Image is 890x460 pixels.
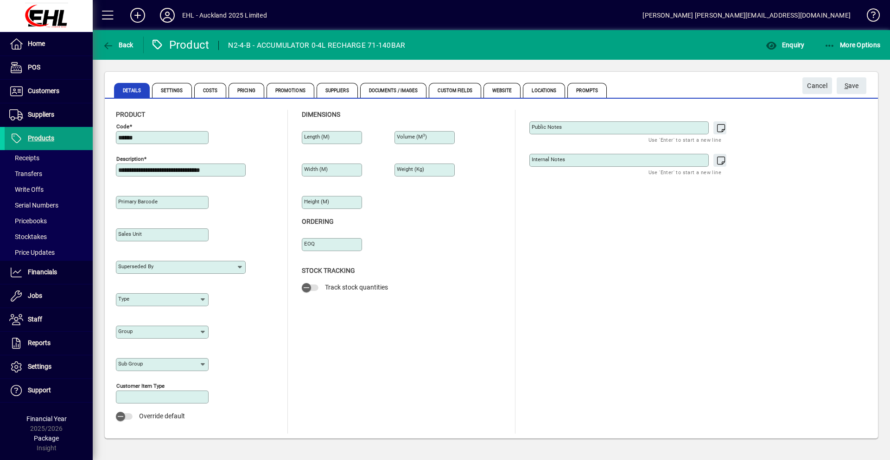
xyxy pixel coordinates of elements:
[5,80,93,103] a: Customers
[9,217,47,225] span: Pricebooks
[483,83,521,98] span: Website
[118,263,153,270] mat-label: Superseded by
[5,332,93,355] a: Reports
[5,245,93,260] a: Price Updates
[28,40,45,47] span: Home
[228,38,405,53] div: N2-4-B - ACCUMULATOR 0-4L RECHARGE 71-140BAR
[807,78,827,94] span: Cancel
[5,355,93,378] a: Settings
[26,415,67,422] span: Financial Year
[423,133,425,138] sup: 3
[5,197,93,213] a: Serial Numbers
[302,267,355,274] span: Stock Tracking
[429,83,481,98] span: Custom Fields
[567,83,607,98] span: Prompts
[397,133,427,140] mat-label: Volume (m )
[5,32,93,56] a: Home
[5,166,93,182] a: Transfers
[302,111,340,118] span: Dimensions
[28,268,57,276] span: Financials
[325,284,388,291] span: Track stock quantities
[845,78,859,94] span: ave
[845,82,848,89] span: S
[5,103,93,126] a: Suppliers
[766,41,804,49] span: Enquiry
[28,111,54,118] span: Suppliers
[648,134,721,145] mat-hint: Use 'Enter' to start a new line
[9,186,44,193] span: Write Offs
[317,83,358,98] span: Suppliers
[9,154,39,162] span: Receipts
[118,328,133,334] mat-label: Group
[28,87,59,95] span: Customers
[116,111,145,118] span: Product
[5,229,93,245] a: Stocktakes
[118,231,142,237] mat-label: Sales unit
[5,182,93,197] a: Write Offs
[304,166,328,172] mat-label: Width (m)
[5,308,93,331] a: Staff
[123,7,153,24] button: Add
[304,240,315,247] mat-label: EOQ
[822,37,883,53] button: More Options
[182,8,267,23] div: EHL - Auckland 2025 Limited
[194,83,227,98] span: Costs
[28,134,54,142] span: Products
[102,41,133,49] span: Back
[116,123,129,130] mat-label: Code
[100,37,136,53] button: Back
[152,83,192,98] span: Settings
[532,156,565,163] mat-label: Internal Notes
[304,133,330,140] mat-label: Length (m)
[837,77,866,94] button: Save
[28,339,51,347] span: Reports
[118,198,158,205] mat-label: Primary barcode
[151,38,210,52] div: Product
[5,150,93,166] a: Receipts
[116,383,165,389] mat-label: Customer Item Type
[28,386,51,394] span: Support
[360,83,427,98] span: Documents / Images
[860,2,878,32] a: Knowledge Base
[763,37,807,53] button: Enquiry
[802,77,832,94] button: Cancel
[5,56,93,79] a: POS
[28,63,40,71] span: POS
[304,198,329,205] mat-label: Height (m)
[93,37,144,53] app-page-header-button: Back
[118,296,129,302] mat-label: Type
[5,284,93,308] a: Jobs
[139,412,185,420] span: Override default
[532,124,562,130] mat-label: Public Notes
[118,360,143,367] mat-label: Sub group
[9,202,58,209] span: Serial Numbers
[28,292,42,299] span: Jobs
[824,41,881,49] span: More Options
[5,261,93,284] a: Financials
[523,83,565,98] span: Locations
[5,379,93,402] a: Support
[28,363,51,370] span: Settings
[229,83,264,98] span: Pricing
[642,8,851,23] div: [PERSON_NAME] [PERSON_NAME][EMAIL_ADDRESS][DOMAIN_NAME]
[5,213,93,229] a: Pricebooks
[397,166,424,172] mat-label: Weight (Kg)
[9,233,47,240] span: Stocktakes
[28,315,42,323] span: Staff
[267,83,314,98] span: Promotions
[302,218,334,225] span: Ordering
[34,435,59,442] span: Package
[9,170,42,177] span: Transfers
[114,83,150,98] span: Details
[153,7,182,24] button: Profile
[9,249,55,256] span: Price Updates
[648,167,721,177] mat-hint: Use 'Enter' to start a new line
[116,156,144,162] mat-label: Description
